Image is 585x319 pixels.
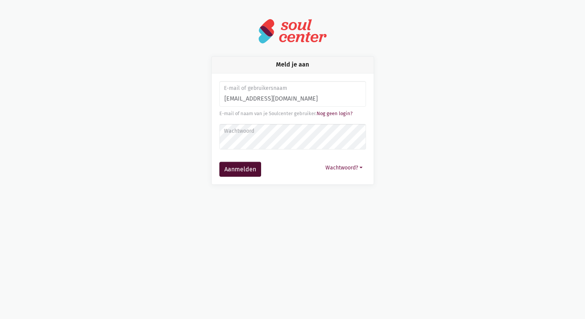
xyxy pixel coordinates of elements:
button: Aanmelden [219,162,261,177]
a: Nog geen login? [317,111,353,116]
label: Wachtwoord [224,127,361,135]
button: Wachtwoord? [322,162,366,174]
form: Aanmelden [219,81,366,177]
div: E-mail of naam van je Soulcenter gebruiker. [219,110,366,117]
label: E-mail of gebruikersnaam [224,84,361,93]
div: Meld je aan [212,57,374,73]
img: logo-soulcenter-full.svg [258,18,327,44]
